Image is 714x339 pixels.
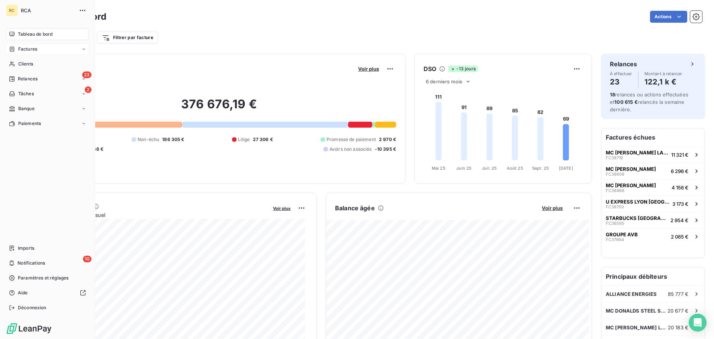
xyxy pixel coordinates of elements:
[671,152,688,158] span: 11 321 €
[482,166,497,171] tspan: Juil. 25
[18,31,52,38] span: Tableau de bord
[606,199,669,205] span: U EXPRESS LYON [GEOGRAPHIC_DATA]
[18,304,46,311] span: Déconnexion
[18,120,41,127] span: Paiements
[273,206,290,211] span: Voir plus
[601,128,705,146] h6: Factures échues
[606,324,668,330] span: MC [PERSON_NAME] LA RICAMARIE
[606,291,657,297] span: ALLIANCE ENERGIES
[606,156,623,160] span: FC38719
[606,221,624,226] span: FC36595
[601,195,705,212] button: U EXPRESS LYON [GEOGRAPHIC_DATA]FC387503 173 €
[601,268,705,285] h6: Principaux débiteurs
[82,71,91,78] span: 23
[606,231,638,237] span: GROUPE AVB
[606,205,624,209] span: FC38750
[426,79,462,84] span: 6 derniers mois
[18,105,35,112] span: Banque
[379,136,396,143] span: 2 970 €
[650,11,687,23] button: Actions
[335,204,375,212] h6: Balance âgée
[601,179,705,195] button: MC [PERSON_NAME]FC384664 156 €
[329,146,372,153] span: Avoirs non associés
[668,308,688,314] span: 20 677 €
[610,92,688,112] span: relances ou actions effectuées et relancés la semaine dernière.
[601,163,705,179] button: MC [PERSON_NAME]FC386086 296 €
[668,291,688,297] span: 85 777 €
[18,46,37,52] span: Factures
[138,136,159,143] span: Non-échu
[644,71,682,76] span: Montant à relancer
[162,136,184,143] span: 186 305 €
[606,182,656,188] span: MC [PERSON_NAME]
[18,76,38,82] span: Relances
[668,324,688,330] span: 20 183 €
[610,76,632,88] h4: 23
[606,150,668,156] span: MC [PERSON_NAME] LA RICAMARIE
[18,245,34,252] span: Imports
[610,92,615,97] span: 18
[601,146,705,163] button: MC [PERSON_NAME] LA RICAMARIEFC3871911 321 €
[42,97,396,119] h2: 376 676,19 €
[356,65,381,72] button: Voir plus
[606,172,624,176] span: FC38608
[327,136,376,143] span: Promesse de paiement
[671,168,688,174] span: 6 296 €
[670,217,688,223] span: 2 954 €
[358,66,379,72] span: Voir plus
[6,287,89,299] a: Aide
[542,205,563,211] span: Voir plus
[42,211,268,219] span: Chiffre d'affaires mensuel
[97,32,158,44] button: Filtrer par facture
[424,64,436,73] h6: DSO
[456,166,472,171] tspan: Juin 25
[6,4,18,16] div: RC
[672,185,688,191] span: 4 156 €
[18,90,34,97] span: Tâches
[83,256,91,262] span: 10
[614,99,637,105] span: 100 615 €
[606,215,668,221] span: STARBUCKS [GEOGRAPHIC_DATA]
[432,166,446,171] tspan: Mai 25
[507,166,523,171] tspan: Août 25
[375,146,396,153] span: -10 395 €
[606,188,624,193] span: FC38466
[644,76,682,88] h4: 122,1 k €
[606,308,668,314] span: MC DONALDS STEEL ST ETIENNE
[18,275,68,281] span: Paramètres et réglages
[672,201,688,207] span: 3 173 €
[6,323,52,335] img: Logo LeanPay
[271,205,293,211] button: Voir plus
[601,228,705,244] button: GROUPE AVBFC378642 065 €
[17,260,45,266] span: Notifications
[448,65,477,72] span: -13 jours
[601,212,705,228] button: STARBUCKS [GEOGRAPHIC_DATA]FC365952 954 €
[18,61,33,67] span: Clients
[85,86,91,93] span: 2
[606,237,624,242] span: FC37864
[610,71,632,76] span: À effectuer
[253,136,273,143] span: 27 306 €
[532,166,549,171] tspan: Sept. 25
[610,60,637,68] h6: Relances
[18,290,28,296] span: Aide
[689,314,707,332] div: Open Intercom Messenger
[671,234,688,240] span: 2 065 €
[238,136,250,143] span: Litige
[606,166,656,172] span: MC [PERSON_NAME]
[21,7,74,13] span: RCA
[540,205,565,211] button: Voir plus
[559,166,573,171] tspan: [DATE]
